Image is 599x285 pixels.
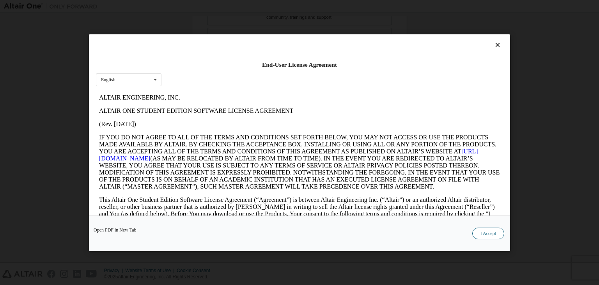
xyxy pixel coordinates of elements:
[3,16,404,23] p: ALTAIR ONE STUDENT EDITION SOFTWARE LICENSE AGREEMENT
[3,43,404,99] p: IF YOU DO NOT AGREE TO ALL OF THE TERMS AND CONDITIONS SET FORTH BELOW, YOU MAY NOT ACCESS OR USE...
[94,228,136,232] a: Open PDF in New Tab
[96,61,503,69] div: End-User License Agreement
[3,105,404,141] p: This Altair One Student Edition Software License Agreement (“Agreement”) is between Altair Engine...
[3,57,382,71] a: [URL][DOMAIN_NAME]
[3,3,404,10] p: ALTAIR ENGINEERING, INC.
[101,77,115,82] div: English
[472,228,504,239] button: I Accept
[3,30,404,37] p: (Rev. [DATE])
